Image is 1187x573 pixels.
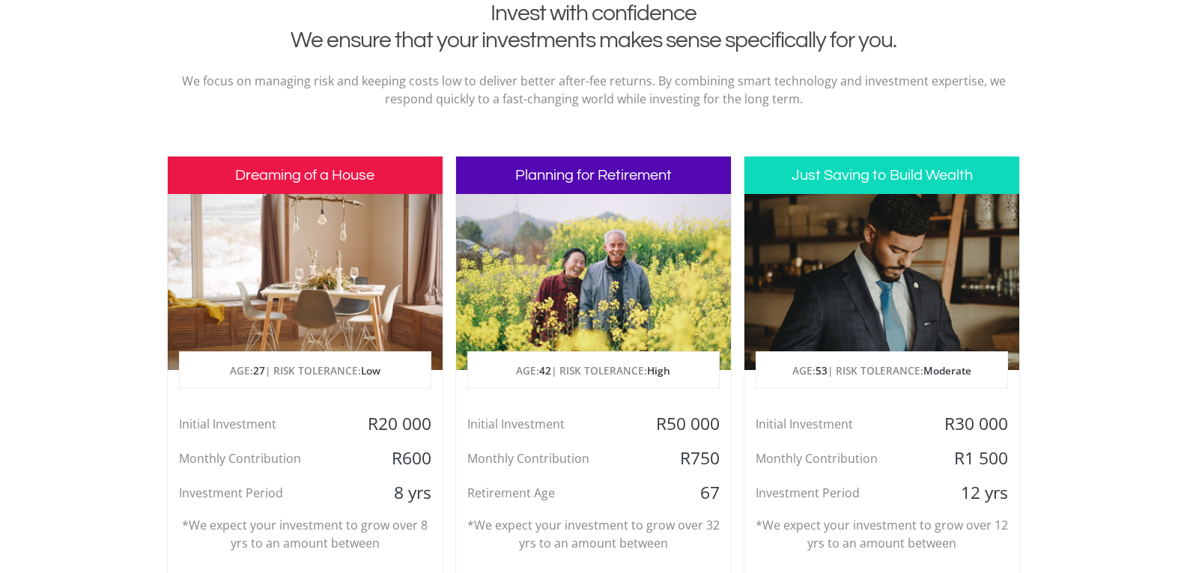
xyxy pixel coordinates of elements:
div: 8 yrs [350,482,442,504]
span: Moderate [923,363,971,378]
span: 53 [816,363,828,378]
span: Low [361,363,380,378]
p: *We expect your investment to grow over 8 yrs to an amount between [179,516,431,552]
span: 42 [539,363,551,378]
div: R20 000 [350,413,442,435]
div: Initial Investment [744,413,928,435]
h3: Planning for Retirement [456,157,731,194]
div: R1 500 [928,447,1019,470]
div: 12 yrs [928,482,1019,504]
p: AGE: | RISK TOLERANCE: [468,352,719,389]
div: R50 000 [640,413,731,435]
div: Investment Period [744,482,928,504]
h3: Just Saving to Build Wealth [744,157,1019,194]
div: Monthly Contribution [744,447,928,470]
div: Investment Period [168,482,351,504]
p: We focus on managing risk and keeping costs low to deliver better after-fee returns. By combining... [178,72,1010,108]
div: Initial Investment [168,413,351,435]
div: Monthly Contribution [168,447,351,470]
div: 67 [640,482,731,504]
div: Retirement Age [456,482,640,504]
span: 27 [253,363,265,378]
div: R30 000 [928,413,1019,435]
span: High [647,363,670,378]
div: Initial Investment [456,413,640,435]
h3: Dreaming of a House [168,157,443,194]
p: *We expect your investment to grow over 32 yrs to an amount between [467,516,720,552]
div: Monthly Contribution [456,447,640,470]
div: R750 [640,447,731,470]
p: AGE: | RISK TOLERANCE: [756,352,1007,389]
div: R600 [350,447,442,470]
p: AGE: | RISK TOLERANCE: [180,352,431,389]
p: *We expect your investment to grow over 12 yrs to an amount between [756,516,1008,552]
